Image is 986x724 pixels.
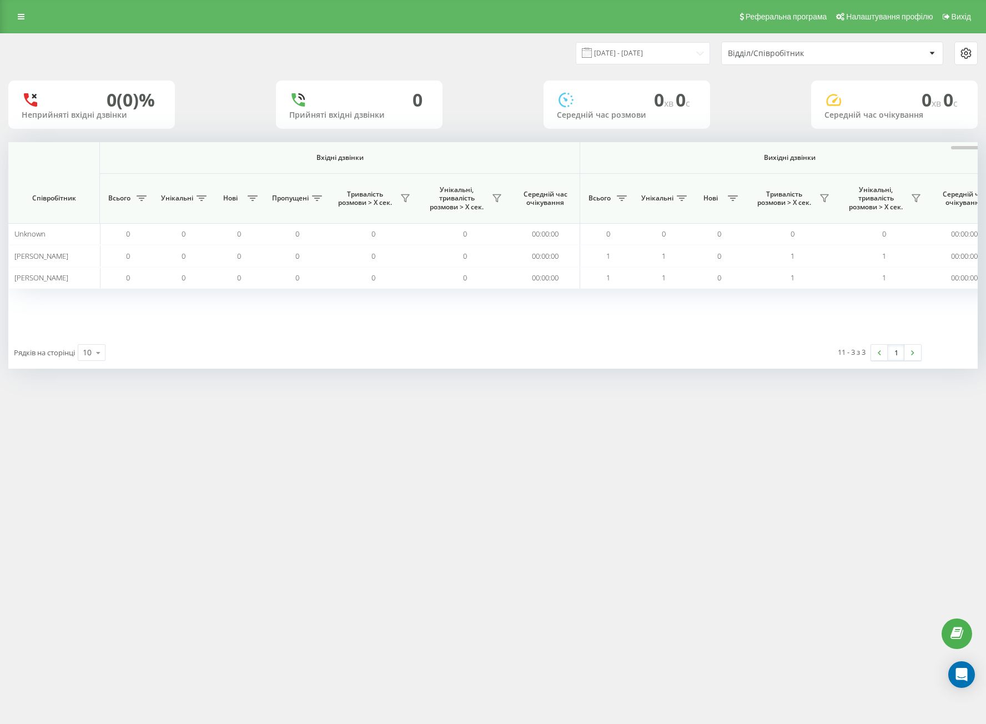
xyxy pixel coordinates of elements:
span: 0 [371,273,375,283]
span: Унікальні, тривалість розмови > Х сек. [844,185,908,212]
span: 0 [237,251,241,261]
span: [PERSON_NAME] [14,273,68,283]
span: 0 [662,229,666,239]
span: 0 [717,229,721,239]
span: Unknown [14,229,46,239]
span: Тривалість розмови > Х сек. [752,190,816,207]
div: 0 [412,89,422,110]
span: 0 [295,273,299,283]
span: 0 [654,88,676,112]
span: c [953,97,958,109]
span: 0 [371,229,375,239]
span: 1 [606,251,610,261]
span: Рядків на сторінці [14,348,75,358]
span: Пропущені [272,194,309,203]
span: 1 [882,273,886,283]
span: Унікальні [161,194,193,203]
span: 0 [606,229,610,239]
span: [PERSON_NAME] [14,251,68,261]
td: 00:00:00 [511,223,580,245]
span: Тривалість розмови > Х сек. [333,190,397,207]
span: 0 [295,251,299,261]
span: 0 [717,251,721,261]
div: Прийняті вхідні дзвінки [289,110,429,120]
div: 0 (0)% [107,89,155,110]
span: 0 [791,229,794,239]
span: Середній час очікування [519,190,571,207]
span: 1 [882,251,886,261]
span: 0 [182,229,185,239]
span: Вихідні дзвінки [606,153,973,162]
span: 1 [791,273,794,283]
span: Вихід [952,12,971,21]
div: 11 - 3 з 3 [838,346,866,358]
span: 0 [295,229,299,239]
div: Середній час розмови [557,110,697,120]
span: 1 [662,273,666,283]
span: 0 [126,273,130,283]
span: 0 [371,251,375,261]
span: 0 [182,273,185,283]
span: c [686,97,690,109]
span: Налаштування профілю [846,12,933,21]
span: Унікальні, тривалість розмови > Х сек. [425,185,489,212]
div: Open Intercom Messenger [948,661,975,688]
td: 00:00:00 [511,267,580,289]
span: Реферальна програма [746,12,827,21]
span: Всього [586,194,613,203]
span: 0 [676,88,690,112]
span: 1 [791,251,794,261]
span: 0 [922,88,943,112]
span: 0 [882,229,886,239]
span: Всього [105,194,133,203]
span: 0 [463,273,467,283]
span: 0 [237,229,241,239]
span: 0 [463,229,467,239]
td: 00:00:00 [511,245,580,267]
span: 0 [463,251,467,261]
a: 1 [888,345,904,360]
span: 1 [606,273,610,283]
span: Співробітник [18,194,90,203]
span: 0 [237,273,241,283]
span: хв [664,97,676,109]
span: Нові [697,194,725,203]
span: 0 [182,251,185,261]
div: Середній час очікування [824,110,964,120]
span: 0 [126,251,130,261]
span: Нові [217,194,244,203]
div: 10 [83,347,92,358]
span: 0 [717,273,721,283]
div: Відділ/Співробітник [728,49,861,58]
span: 0 [943,88,958,112]
span: Вхідні дзвінки [129,153,551,162]
span: Унікальні [641,194,673,203]
div: Неприйняті вхідні дзвінки [22,110,162,120]
span: 0 [126,229,130,239]
span: 1 [662,251,666,261]
span: хв [932,97,943,109]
